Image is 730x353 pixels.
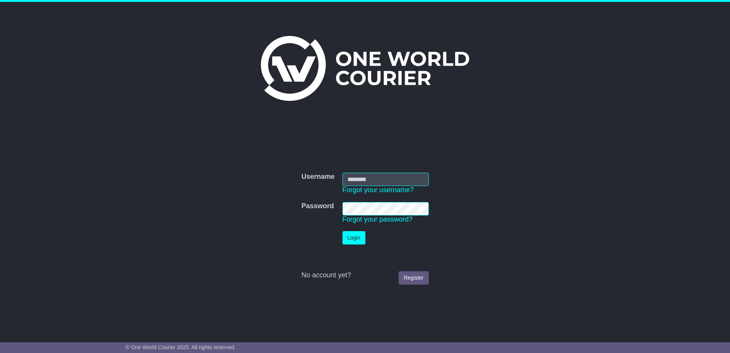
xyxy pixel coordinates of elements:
label: Password [301,202,334,211]
div: No account yet? [301,271,428,280]
a: Forgot your username? [342,186,414,194]
label: Username [301,173,334,181]
a: Forgot your password? [342,215,413,223]
button: Login [342,231,365,245]
img: One World [261,36,469,101]
span: © One World Courier 2025. All rights reserved. [126,344,236,350]
a: Register [399,271,428,285]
